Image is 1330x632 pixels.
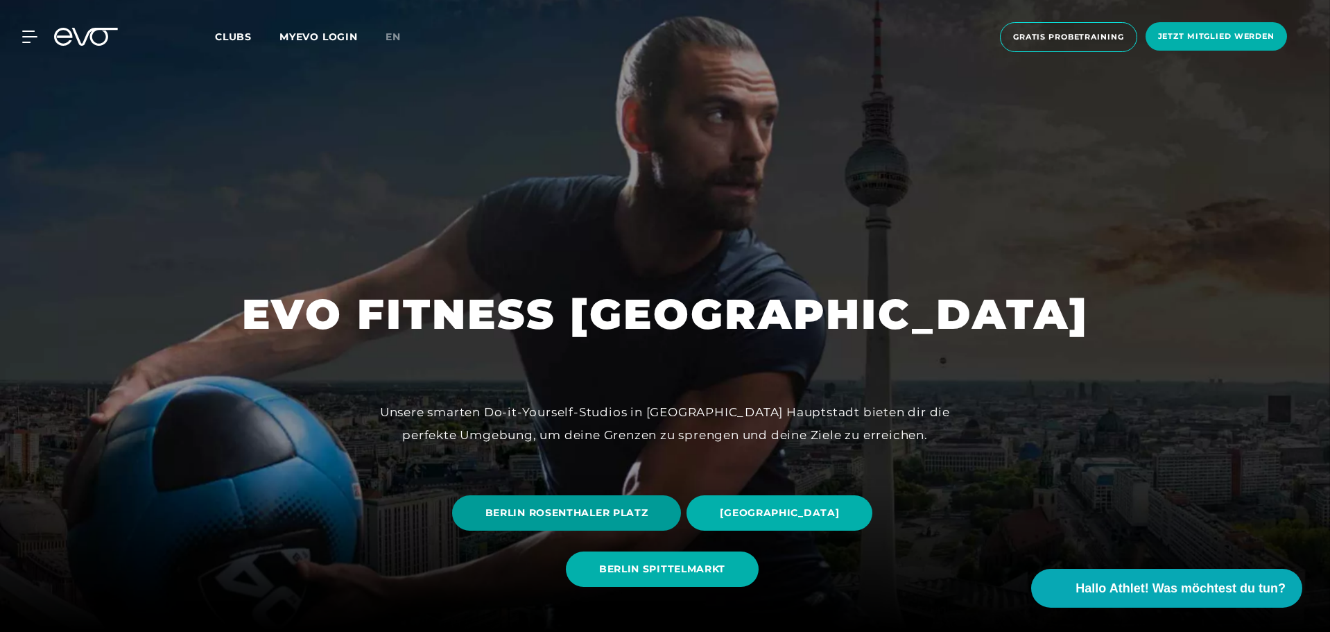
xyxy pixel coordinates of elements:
[1076,579,1286,598] span: Hallo Athlet! Was möchtest du tun?
[386,31,401,43] span: en
[1031,569,1302,608] button: Hallo Athlet! Was möchtest du tun?
[353,401,977,446] div: Unsere smarten Do-it-Yourself-Studios in [GEOGRAPHIC_DATA] Hauptstadt bieten dir die perfekte Umg...
[566,541,764,597] a: BERLIN SPITTELMARKT
[720,506,839,520] span: [GEOGRAPHIC_DATA]
[599,562,725,577] span: BERLIN SPITTELMARKT
[279,31,358,43] a: MYEVO LOGIN
[1141,22,1291,52] a: Jetzt Mitglied werden
[242,287,1089,341] h1: EVO FITNESS [GEOGRAPHIC_DATA]
[1013,31,1124,43] span: Gratis Probetraining
[215,31,252,43] span: Clubs
[686,485,878,541] a: [GEOGRAPHIC_DATA]
[485,506,648,520] span: BERLIN ROSENTHALER PLATZ
[452,485,687,541] a: BERLIN ROSENTHALER PLATZ
[386,29,417,45] a: en
[1158,31,1275,42] span: Jetzt Mitglied werden
[215,30,279,43] a: Clubs
[996,22,1141,52] a: Gratis Probetraining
